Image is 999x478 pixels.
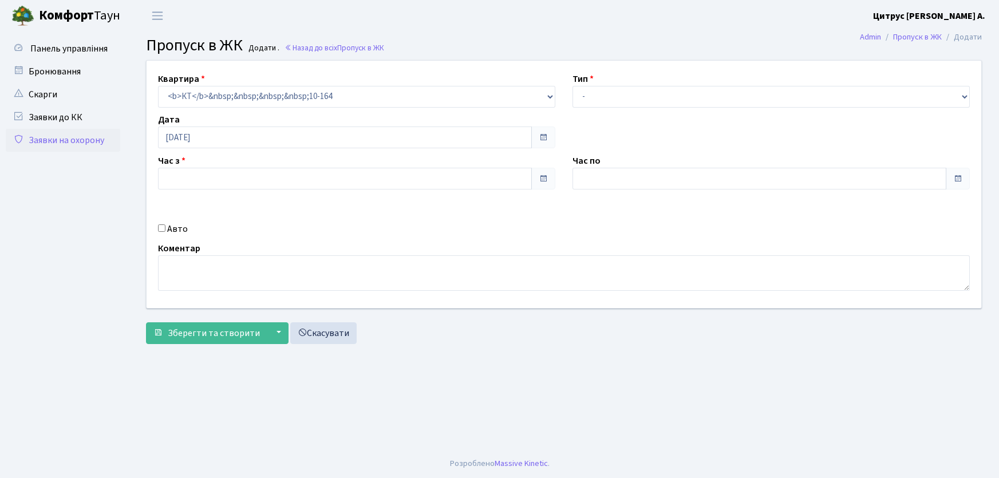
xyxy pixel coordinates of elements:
[495,457,548,469] a: Massive Kinetic
[6,129,120,152] a: Заявки на охорону
[893,31,942,43] a: Пропуск в ЖК
[30,42,108,55] span: Панель управління
[6,60,120,83] a: Бронювання
[860,31,881,43] a: Admin
[572,154,601,168] label: Час по
[158,154,185,168] label: Час з
[873,9,985,23] a: Цитрус [PERSON_NAME] А.
[11,5,34,27] img: logo.png
[158,72,205,86] label: Квартира
[158,242,200,255] label: Коментар
[39,6,120,26] span: Таун
[246,44,279,53] small: Додати .
[168,327,260,339] span: Зберегти та створити
[167,222,188,236] label: Авто
[146,34,243,57] span: Пропуск в ЖК
[6,37,120,60] a: Панель управління
[6,106,120,129] a: Заявки до КК
[39,6,94,25] b: Комфорт
[843,25,999,49] nav: breadcrumb
[450,457,550,470] div: Розроблено .
[873,10,985,22] b: Цитрус [PERSON_NAME] А.
[146,322,267,344] button: Зберегти та створити
[143,6,172,25] button: Переключити навігацію
[337,42,384,53] span: Пропуск в ЖК
[285,42,384,53] a: Назад до всіхПропуск в ЖК
[290,322,357,344] a: Скасувати
[572,72,594,86] label: Тип
[158,113,180,127] label: Дата
[942,31,982,44] li: Додати
[6,83,120,106] a: Скарги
